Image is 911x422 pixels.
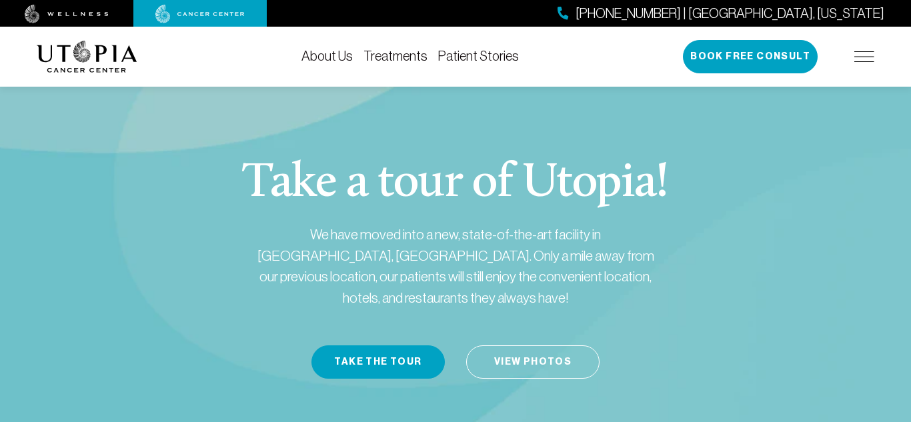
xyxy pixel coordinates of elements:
[301,49,353,63] a: About Us
[363,49,427,63] a: Treatments
[466,345,600,379] a: View Photos
[311,345,445,379] button: Take the Tour
[576,4,884,23] span: [PHONE_NUMBER] | [GEOGRAPHIC_DATA], [US_STATE]
[249,224,662,308] p: We have moved into a new, state-of-the-art facility in [GEOGRAPHIC_DATA], [GEOGRAPHIC_DATA]. Only...
[683,40,818,73] button: Book Free Consult
[37,41,137,73] img: logo
[242,160,668,208] h1: Take a tour of Utopia!
[438,49,519,63] a: Patient Stories
[558,4,884,23] a: [PHONE_NUMBER] | [GEOGRAPHIC_DATA], [US_STATE]
[155,5,245,23] img: cancer center
[854,51,874,62] img: icon-hamburger
[25,5,109,23] img: wellness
